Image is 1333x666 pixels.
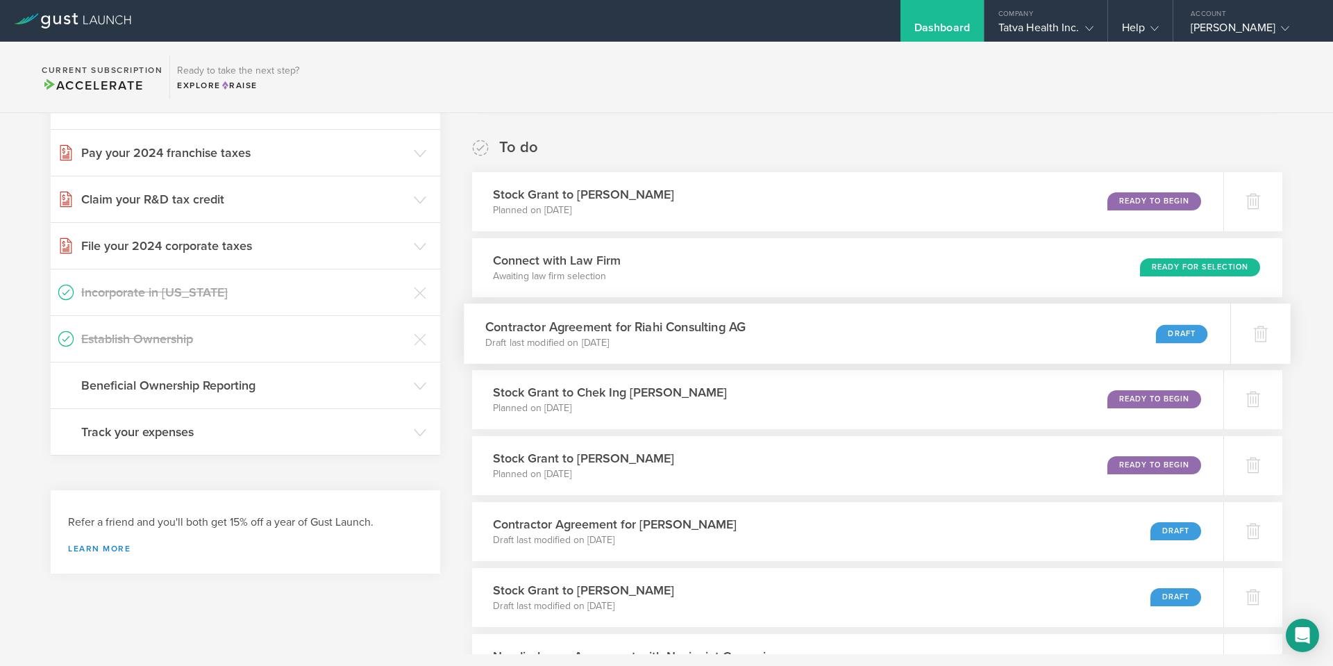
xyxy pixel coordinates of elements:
h3: Refer a friend and you'll both get 15% off a year of Gust Launch. [68,515,423,531]
span: Accelerate [42,78,143,93]
p: Planned on [DATE] [493,203,674,217]
h3: Track your expenses [81,423,407,441]
h3: Contractor Agreement for [PERSON_NAME] [493,515,737,533]
p: Draft last modified on [DATE] [485,335,746,349]
div: Explore [177,79,299,92]
h3: Ready to take the next step? [177,66,299,76]
div: Stock Grant to [PERSON_NAME]Draft last modified on [DATE]Draft [472,568,1223,627]
div: Open Intercom Messenger [1286,619,1319,652]
div: Ready to take the next step?ExploreRaise [169,56,306,99]
h2: Current Subscription [42,66,162,74]
h3: Stock Grant to Chek Ing [PERSON_NAME] [493,383,727,401]
div: Stock Grant to [PERSON_NAME]Planned on [DATE]Ready to Begin [472,436,1223,495]
span: Raise [221,81,258,90]
h3: Pay your 2024 franchise taxes [81,144,407,162]
h3: Stock Grant to [PERSON_NAME] [493,185,674,203]
p: Draft last modified on [DATE] [493,599,674,613]
div: Ready to Begin [1107,456,1201,474]
p: Planned on [DATE] [493,467,674,481]
div: Stock Grant to Chek Ing [PERSON_NAME]Planned on [DATE]Ready to Begin [472,370,1223,429]
p: Draft last modified on [DATE] [493,533,737,547]
div: [PERSON_NAME] [1191,21,1309,42]
h3: Beneficial Ownership Reporting [81,376,407,394]
div: Ready to Begin [1107,192,1201,210]
div: Draft [1150,522,1201,540]
h3: Connect with Law Firm [493,251,621,269]
div: Draft [1150,588,1201,606]
h3: Contractor Agreement for Riahi Consulting AG [485,317,746,336]
p: Awaiting law firm selection [493,269,621,283]
h3: Nondisclosure Agreement with Navipoint Genomics [493,647,778,665]
h2: To do [499,138,538,158]
div: Ready to Begin [1107,390,1201,408]
div: Stock Grant to [PERSON_NAME]Planned on [DATE]Ready to Begin [472,172,1223,231]
h3: Stock Grant to [PERSON_NAME] [493,581,674,599]
h3: Claim your R&D tax credit [81,190,407,208]
div: Dashboard [914,21,970,42]
div: Connect with Law FirmAwaiting law firm selectionReady for Selection [472,238,1282,297]
a: Learn more [68,544,423,553]
h3: Incorporate in [US_STATE] [81,283,407,301]
div: Contractor Agreement for Riahi Consulting AGDraft last modified on [DATE]Draft [464,303,1230,364]
div: Help [1122,21,1159,42]
div: Ready for Selection [1140,258,1260,276]
div: Contractor Agreement for [PERSON_NAME]Draft last modified on [DATE]Draft [472,502,1223,561]
h3: File your 2024 corporate taxes [81,237,407,255]
h3: Establish Ownership [81,330,407,348]
div: Draft [1156,324,1207,343]
h3: Stock Grant to [PERSON_NAME] [493,449,674,467]
p: Planned on [DATE] [493,401,727,415]
div: Tatva Health Inc. [998,21,1093,42]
